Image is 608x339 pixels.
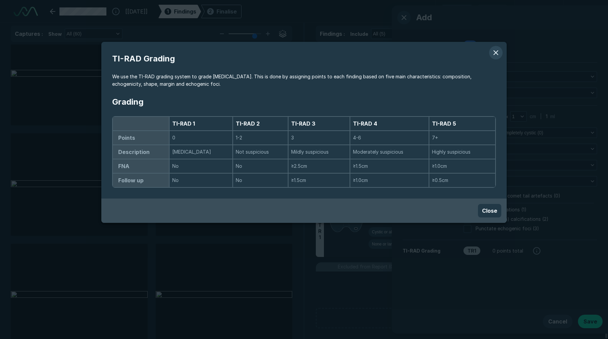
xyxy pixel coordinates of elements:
[101,42,507,223] div: modal
[236,148,285,156] span: Not suspicious
[118,176,166,184] h1: Follow up
[236,177,285,184] span: No
[118,148,166,156] h1: Description
[432,120,490,128] h1: TI-RAD 5
[172,148,230,156] span: [MEDICAL_DATA]
[478,204,501,217] button: Close
[236,134,285,141] span: 1-2
[353,162,426,170] span: ≥1.5cm
[112,96,496,108] h1: Grading
[236,162,285,170] span: No
[432,148,490,156] span: Highly suspicious
[291,134,347,141] span: 3
[236,120,285,128] h1: TI-RAD 2
[432,162,490,170] span: ≥1.0cm
[353,134,426,141] span: 4-6
[353,148,426,156] span: Moderately suspicious
[112,74,472,87] span: We use the TI-RAD grading system to grade [MEDICAL_DATA]. This is done by assigning points to eac...
[172,162,230,170] span: No
[291,177,347,184] span: ≥1.5cm
[353,177,426,184] span: ≥1.0cm
[172,177,230,184] span: No
[291,120,347,128] h1: TI-RAD 3
[118,134,166,142] h1: Points
[432,134,490,141] span: 7+
[291,162,347,170] span: ≥2.5cm
[172,134,230,141] span: 0
[353,120,426,128] h1: TI-RAD 4
[432,177,490,184] span: ≥0.5cm
[118,162,166,170] h1: FNA
[172,120,230,128] h1: TI-RAD 1
[291,148,347,156] span: Mildly suspicious
[112,53,496,65] span: TI-RAD Grading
